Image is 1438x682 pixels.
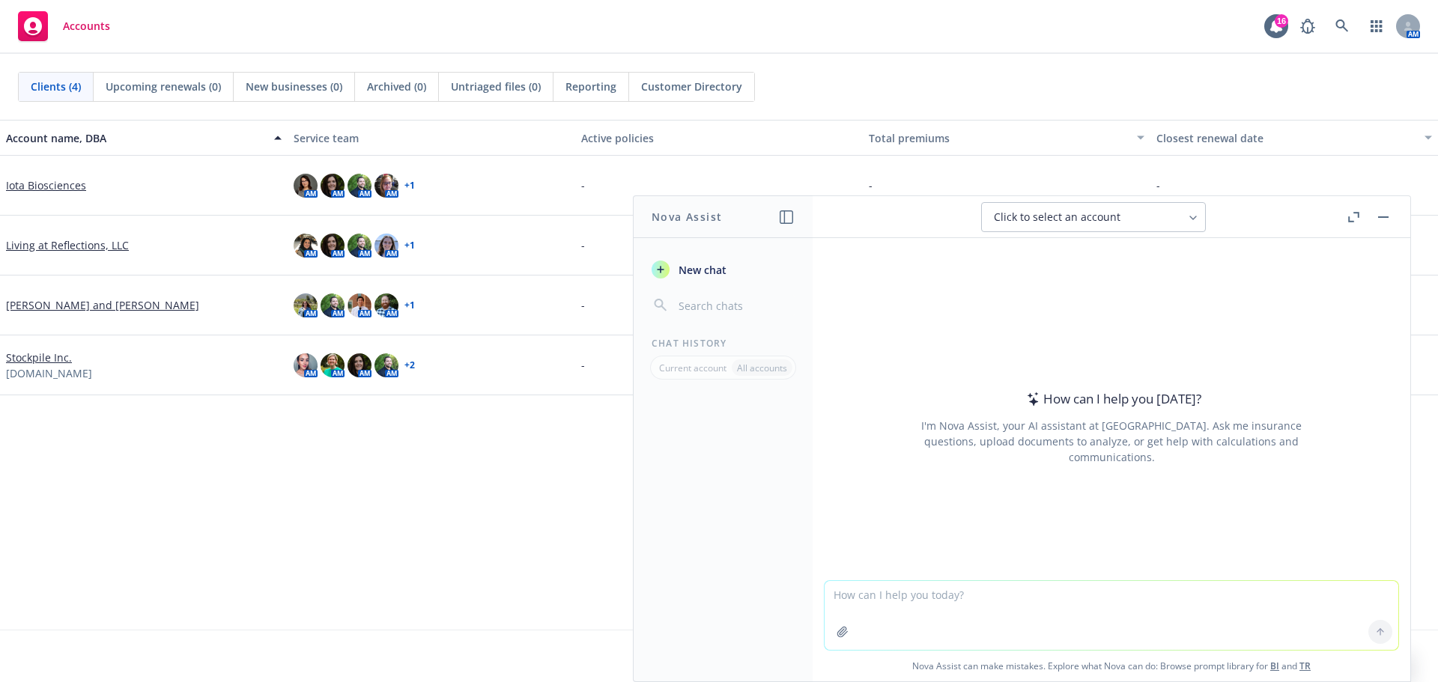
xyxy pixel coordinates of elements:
[575,120,863,156] button: Active policies
[581,357,585,373] span: -
[901,418,1322,465] div: I'm Nova Assist, your AI assistant at [GEOGRAPHIC_DATA]. Ask me insurance questions, upload docum...
[321,234,345,258] img: photo
[581,130,857,146] div: Active policies
[646,256,801,283] button: New chat
[63,20,110,32] span: Accounts
[1156,177,1160,193] span: -
[246,79,342,94] span: New businesses (0)
[404,361,415,370] a: + 2
[404,301,415,310] a: + 1
[348,293,371,317] img: photo
[374,353,398,377] img: photo
[565,79,616,94] span: Reporting
[294,174,318,198] img: photo
[348,174,371,198] img: photo
[294,234,318,258] img: photo
[819,651,1404,681] span: Nova Assist can make mistakes. Explore what Nova can do: Browse prompt library for and
[994,210,1120,225] span: Click to select an account
[348,353,371,377] img: photo
[634,337,813,350] div: Chat History
[374,234,398,258] img: photo
[581,177,585,193] span: -
[404,241,415,250] a: + 1
[321,353,345,377] img: photo
[451,79,541,94] span: Untriaged files (0)
[294,353,318,377] img: photo
[106,79,221,94] span: Upcoming renewals (0)
[1150,120,1438,156] button: Closest renewal date
[1362,11,1392,41] a: Switch app
[6,350,72,365] a: Stockpile Inc.
[676,295,795,316] input: Search chats
[1275,14,1288,28] div: 16
[869,130,1128,146] div: Total premiums
[581,297,585,313] span: -
[404,181,415,190] a: + 1
[641,79,742,94] span: Customer Directory
[581,237,585,253] span: -
[367,79,426,94] span: Archived (0)
[374,174,398,198] img: photo
[652,209,722,225] h1: Nova Assist
[6,237,129,253] a: Living at Reflections, LLC
[288,120,575,156] button: Service team
[1327,11,1357,41] a: Search
[6,365,92,381] span: [DOMAIN_NAME]
[869,177,873,193] span: -
[1156,130,1416,146] div: Closest renewal date
[6,297,199,313] a: [PERSON_NAME] and [PERSON_NAME]
[31,79,81,94] span: Clients (4)
[1299,660,1311,672] a: TR
[6,130,265,146] div: Account name, DBA
[12,5,116,47] a: Accounts
[374,293,398,317] img: photo
[676,262,726,278] span: New chat
[659,362,726,374] p: Current account
[863,120,1150,156] button: Total premiums
[294,130,569,146] div: Service team
[737,362,787,374] p: All accounts
[6,177,86,193] a: Iota Biosciences
[294,293,318,317] img: photo
[321,293,345,317] img: photo
[321,174,345,198] img: photo
[1022,389,1201,409] div: How can I help you [DATE]?
[981,202,1206,232] button: Click to select an account
[1270,660,1279,672] a: BI
[1293,11,1323,41] a: Report a Bug
[348,234,371,258] img: photo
